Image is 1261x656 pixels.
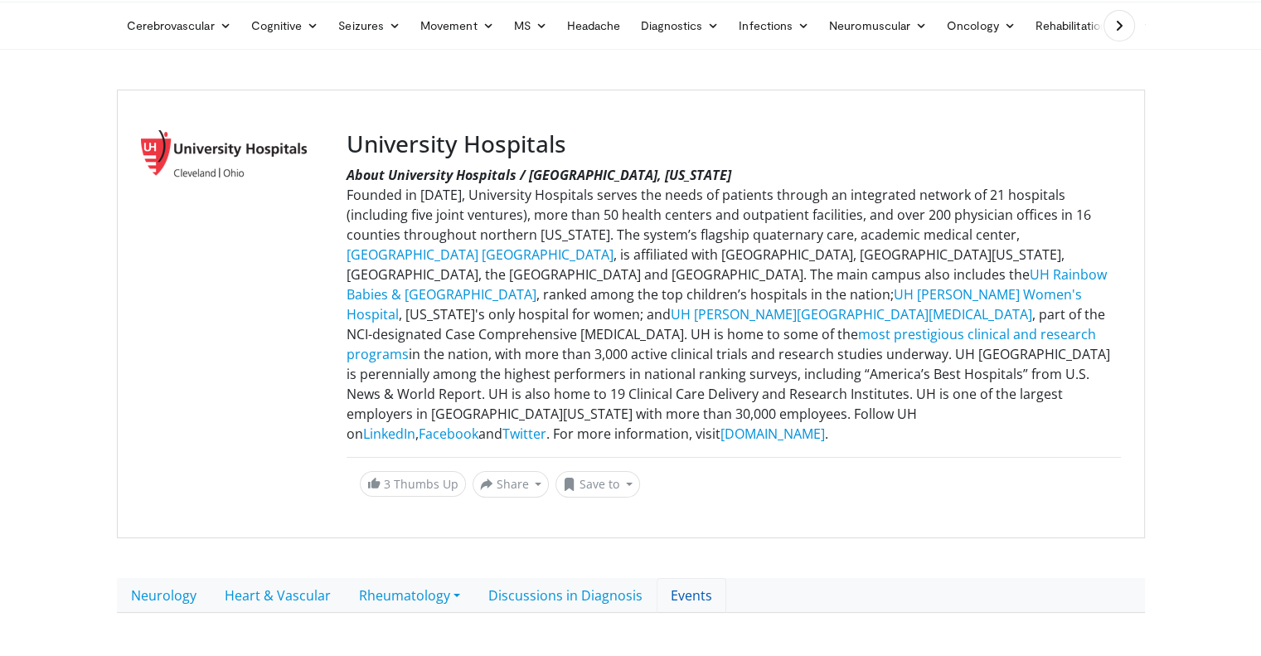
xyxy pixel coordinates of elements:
[671,305,1032,323] a: UH [PERSON_NAME][GEOGRAPHIC_DATA][MEDICAL_DATA]
[474,578,657,613] a: Discussions in Diagnosis
[502,425,546,443] a: Twitter
[557,9,631,42] a: Headache
[117,9,241,42] a: Cerebrovascular
[729,9,819,42] a: Infections
[211,578,345,613] a: Heart & Vascular
[630,9,729,42] a: Diagnostics
[347,325,1096,363] a: most prestigious clinical and research programs
[241,9,329,42] a: Cognitive
[347,265,1107,304] a: UH Rainbow Babies & [GEOGRAPHIC_DATA]
[363,425,415,443] a: LinkedIn
[504,9,557,42] a: MS
[117,578,211,613] a: Neurology
[720,425,825,443] a: [DOMAIN_NAME]
[328,9,410,42] a: Seizures
[347,285,1082,323] a: UH [PERSON_NAME] Women's Hospital
[657,578,726,613] a: Events
[473,471,550,498] button: Share
[819,9,937,42] a: Neuromuscular
[347,166,731,184] strong: About University Hospitals / [GEOGRAPHIC_DATA], [US_STATE]
[410,9,504,42] a: Movement
[937,9,1026,42] a: Oncology
[360,471,466,497] a: 3 Thumbs Up
[347,245,614,264] a: [GEOGRAPHIC_DATA] [GEOGRAPHIC_DATA]
[1026,9,1117,42] a: Rehabilitation
[555,471,640,498] button: Save to
[345,578,474,613] a: Rheumatology
[347,165,1121,444] p: Founded in [DATE], University Hospitals serves the needs of patients through an integrated networ...
[419,425,478,443] a: Facebook
[347,130,1121,158] h3: University Hospitals
[384,476,390,492] span: 3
